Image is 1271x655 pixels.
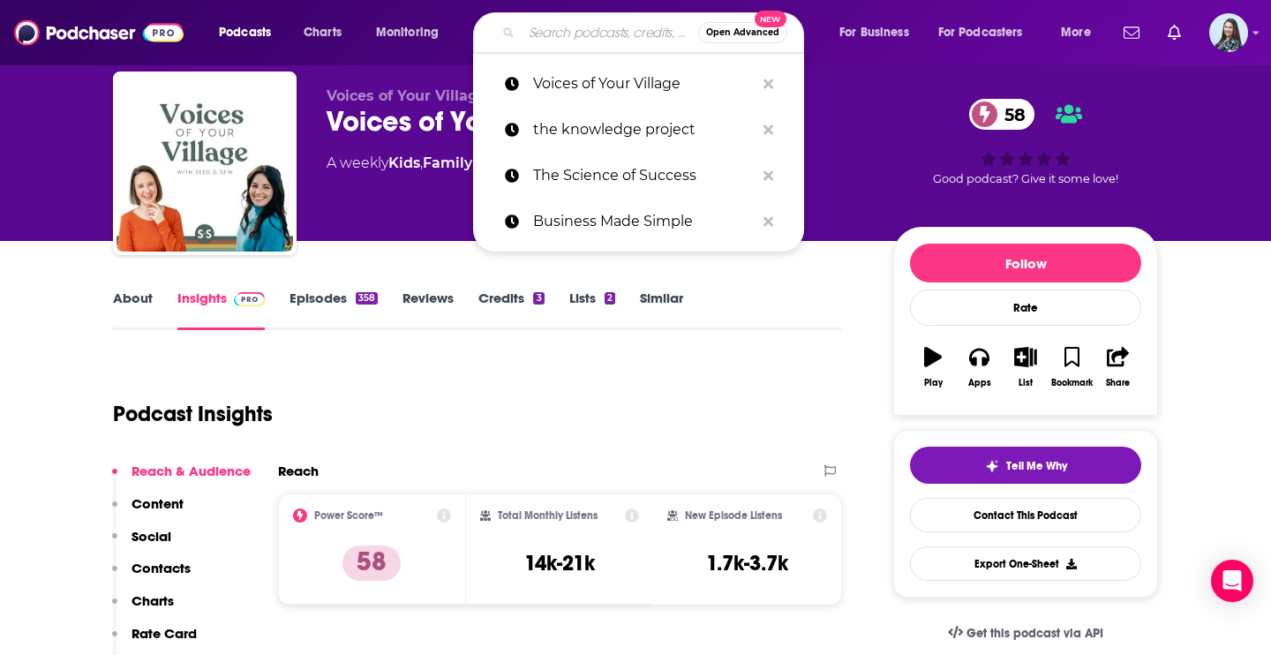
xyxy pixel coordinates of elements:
h3: 1.7k-3.7k [706,550,788,576]
a: InsightsPodchaser Pro [177,290,265,330]
button: Share [1095,335,1141,399]
a: Similar [640,290,683,330]
span: New [755,11,786,27]
div: 358 [356,292,378,305]
p: Content [132,495,184,512]
span: Voices of Your Village [327,87,486,104]
button: Contacts [112,560,191,592]
a: 58 [969,99,1034,130]
img: Podchaser - Follow, Share and Rate Podcasts [14,16,184,49]
div: Share [1106,378,1130,388]
p: 58 [342,546,401,581]
button: tell me why sparkleTell Me Why [910,447,1141,484]
a: Credits3 [478,290,544,330]
p: Reach & Audience [132,463,251,479]
div: Bookmark [1051,378,1093,388]
img: Podchaser Pro [234,292,265,306]
div: 58Good podcast? Give it some love! [893,87,1158,197]
a: Voices of Your Village [473,61,804,107]
button: open menu [207,19,294,47]
button: Apps [956,335,1002,399]
div: 3 [533,292,544,305]
span: Charts [304,20,342,45]
input: Search podcasts, credits, & more... [522,19,698,47]
span: Good podcast? Give it some love! [933,172,1118,185]
span: , [420,154,423,171]
a: Kids [388,154,420,171]
span: Podcasts [219,20,271,45]
div: Apps [968,378,991,388]
a: Show notifications dropdown [1161,18,1188,48]
p: The Science of Success [533,153,755,199]
p: Contacts [132,560,191,576]
h1: Podcast Insights [113,401,273,427]
button: Show profile menu [1209,13,1248,52]
span: More [1061,20,1091,45]
div: Open Intercom Messenger [1211,560,1253,602]
span: Get this podcast via API [966,626,1103,641]
span: 58 [987,99,1034,130]
button: Charts [112,592,174,625]
button: open menu [1049,19,1113,47]
h2: Reach [278,463,319,479]
p: Voices of Your Village [533,61,755,107]
p: Business Made Simple [533,199,755,245]
a: Reviews [402,290,454,330]
span: Logged in as brookefortierpr [1209,13,1248,52]
img: User Profile [1209,13,1248,52]
a: Business Made Simple [473,199,804,245]
button: Export One-Sheet [910,546,1141,581]
span: Monitoring [376,20,439,45]
div: List [1019,378,1033,388]
h2: New Episode Listens [685,509,782,522]
div: Play [924,378,943,388]
img: Voices of Your Village [117,75,293,252]
div: Rate [910,290,1141,326]
a: Lists2 [569,290,615,330]
a: About [113,290,153,330]
div: Search podcasts, credits, & more... [490,12,821,53]
button: Open AdvancedNew [698,22,787,43]
div: 2 [605,292,615,305]
button: Follow [910,244,1141,282]
a: Get this podcast via API [934,612,1117,655]
button: Social [112,528,171,561]
h3: 14k-21k [524,550,595,576]
a: Show notifications dropdown [1117,18,1147,48]
img: tell me why sparkle [985,459,999,473]
p: Rate Card [132,625,197,642]
p: Social [132,528,171,545]
h2: Power Score™ [314,509,383,522]
button: Content [112,495,184,528]
a: The Science of Success [473,153,804,199]
div: A weekly podcast [327,153,630,174]
h2: Total Monthly Listens [498,509,598,522]
p: the knowledge project [533,107,755,153]
button: open menu [364,19,462,47]
span: For Business [839,20,909,45]
button: open menu [827,19,931,47]
button: Play [910,335,956,399]
a: the knowledge project [473,107,804,153]
p: Charts [132,592,174,609]
a: Family [423,154,472,171]
span: Tell Me Why [1006,459,1067,473]
a: Charts [292,19,352,47]
span: For Podcasters [938,20,1023,45]
button: open menu [927,19,1049,47]
span: Open Advanced [706,28,779,37]
button: List [1003,335,1049,399]
a: Episodes358 [290,290,378,330]
button: Bookmark [1049,335,1094,399]
button: Reach & Audience [112,463,251,495]
a: Contact This Podcast [910,498,1141,532]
